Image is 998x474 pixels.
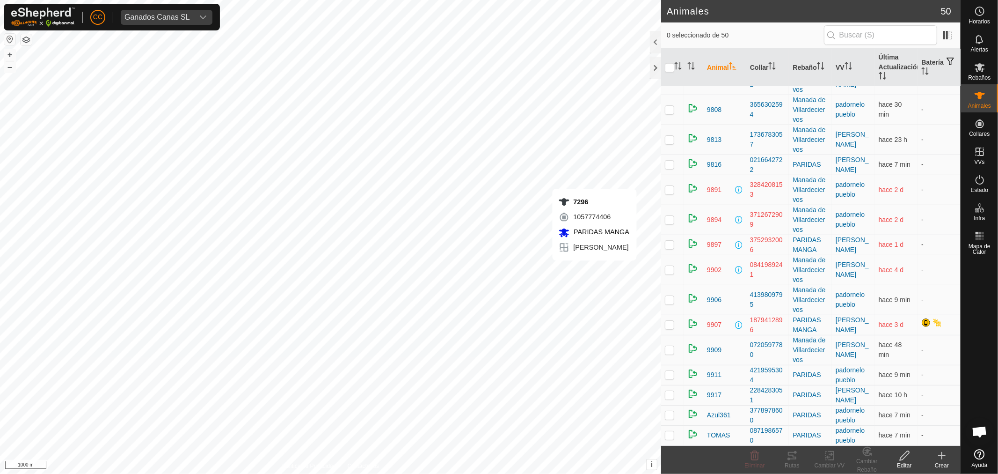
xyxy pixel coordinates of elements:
[21,34,32,45] button: Capas del Mapa
[836,131,869,148] a: [PERSON_NAME]
[789,49,832,87] th: Rebaño
[674,64,682,71] p-sorticon: Activar para ordenar
[968,103,991,109] span: Animales
[918,235,961,255] td: -
[667,6,941,17] h2: Animales
[750,235,786,255] div: 3752932006
[647,459,657,470] button: i
[879,296,911,304] span: 11 sept 2025, 16:18
[918,285,961,315] td: -
[707,430,730,440] span: TOMAS
[963,244,996,255] span: Mapa de Calor
[879,371,911,378] span: 11 sept 2025, 16:18
[750,315,786,335] div: 1879412896
[687,133,699,144] img: returning on
[687,64,695,71] p-sorticon: Activar para ordenar
[124,14,190,21] div: Ganados Canas SL
[93,12,102,22] span: CC
[836,291,865,308] a: padornelo pueblo
[974,215,985,221] span: Infra
[729,64,736,71] p-sorticon: Activar para ordenar
[687,238,699,249] img: returning on
[750,340,786,360] div: 0720597780
[879,341,902,358] span: 11 sept 2025, 15:39
[879,74,886,81] p-sorticon: Activar para ordenar
[651,460,653,468] span: i
[558,196,629,207] div: 7296
[707,370,721,380] span: 9911
[923,461,961,470] div: Crear
[793,390,828,400] div: PARIDAS
[793,205,828,235] div: Manada de Villardeciervos
[687,388,699,400] img: returning on
[918,365,961,385] td: -
[879,411,911,419] span: 11 sept 2025, 16:20
[558,211,629,222] div: 1057774406
[121,10,194,25] span: Ganados Canas SL
[836,101,865,118] a: padornelo pueblo
[836,407,865,424] a: padornelo pueblo
[348,462,379,470] a: Contáctenos
[886,461,923,470] div: Editar
[707,410,731,420] span: Azul361
[11,7,75,27] img: Logo Gallagher
[879,136,908,143] span: 10 sept 2025, 16:47
[750,406,786,425] div: 3778978600
[969,131,990,137] span: Collares
[941,4,951,18] span: 50
[707,345,721,355] span: 9909
[918,175,961,205] td: -
[750,100,786,119] div: 3656302594
[793,235,828,255] div: PARIDAS MANGA
[918,49,961,87] th: Batería
[687,213,699,224] img: returning on
[793,410,828,420] div: PARIDAS
[707,105,721,115] span: 9808
[836,341,869,358] a: [PERSON_NAME]
[971,187,988,193] span: Estado
[707,160,721,170] span: 9816
[971,47,988,52] span: Alertas
[918,385,961,405] td: -
[879,431,911,439] span: 11 sept 2025, 16:20
[750,180,786,200] div: 3284208153
[194,10,212,25] div: dropdown trigger
[918,125,961,155] td: -
[918,405,961,425] td: -
[687,429,699,440] img: returning on
[918,155,961,175] td: -
[793,430,828,440] div: PARIDAS
[750,365,786,385] div: 4219595304
[687,343,699,354] img: returning on
[848,457,886,474] div: Cambiar Rebaño
[793,285,828,315] div: Manada de Villardeciervos
[750,130,786,149] div: 1736783057
[793,315,828,335] div: PARIDAS MANGA
[687,263,699,274] img: returning on
[707,265,721,275] span: 9902
[750,210,786,230] div: 3712672909
[703,49,746,87] th: Animal
[793,370,828,380] div: PARIDAS
[836,236,869,253] a: [PERSON_NAME]
[879,216,904,223] span: 9 sept 2025, 11:21
[687,183,699,194] img: returning on
[4,34,15,45] button: Restablecer Mapa
[750,385,786,405] div: 2284283051
[836,261,869,278] a: [PERSON_NAME]
[750,260,786,280] div: 0841989241
[836,316,869,333] a: [PERSON_NAME]
[750,426,786,445] div: 0871986570
[879,391,908,399] span: 11 sept 2025, 5:30
[832,49,875,87] th: VV
[707,240,721,250] span: 9897
[687,158,699,169] img: returning on
[793,175,828,205] div: Manada de Villardeciervos
[793,125,828,155] div: Manada de Villardeciervos
[707,390,721,400] span: 9917
[974,159,984,165] span: VVs
[968,75,991,81] span: Rebaños
[836,181,865,198] a: padornelo pueblo
[773,461,811,470] div: Rutas
[707,320,721,330] span: 9907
